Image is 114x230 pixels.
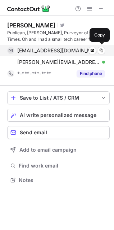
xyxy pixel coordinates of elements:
span: [EMAIL_ADDRESS][DOMAIN_NAME] [17,47,100,54]
div: [PERSON_NAME] [7,22,55,29]
button: save-profile-one-click [7,91,110,104]
button: Reveal Button [77,70,105,77]
div: Publican, [PERSON_NAME], Purveyor of Good Times. Oh and I had a small tech career for a while. [7,30,110,43]
button: Find work email [7,161,110,171]
span: Add to email campaign [19,147,77,153]
div: Save to List / ATS / CRM [20,95,97,101]
span: [PERSON_NAME][EMAIL_ADDRESS][DOMAIN_NAME] [17,59,100,65]
button: Send email [7,126,110,139]
button: Add to email campaign [7,143,110,156]
span: Find work email [19,162,107,169]
img: ContactOut v5.3.10 [7,4,50,13]
button: AI write personalized message [7,109,110,122]
span: Send email [20,130,47,135]
span: Notes [19,177,107,183]
span: AI write personalized message [20,112,96,118]
button: Notes [7,175,110,185]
